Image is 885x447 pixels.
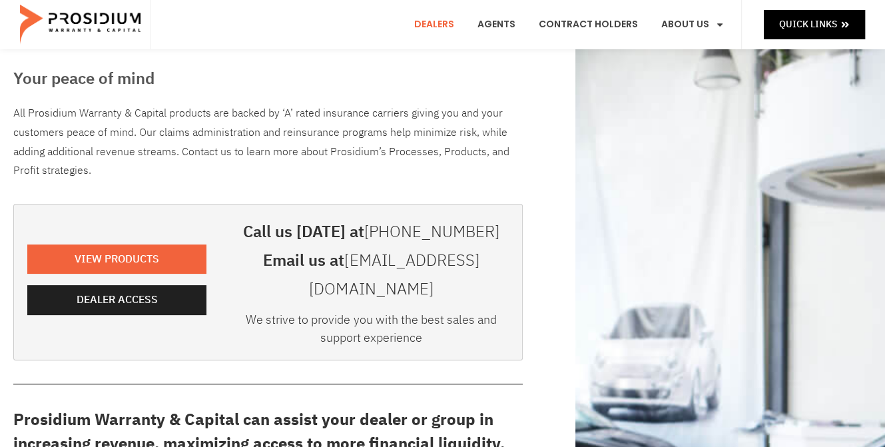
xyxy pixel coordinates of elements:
[77,290,158,310] span: Dealer Access
[27,244,206,274] a: View Products
[75,250,159,269] span: View Products
[309,248,479,301] a: [EMAIL_ADDRESS][DOMAIN_NAME]
[233,218,509,246] h3: Call us [DATE] at
[233,310,509,353] div: We strive to provide you with the best sales and support experience
[13,104,523,181] p: All Prosidium Warranty & Capital products are backed by ‘A’ rated insurance carriers giving you a...
[779,16,837,33] span: Quick Links
[764,10,865,39] a: Quick Links
[13,67,523,91] h3: Your peace of mind
[233,246,509,304] h3: Email us at
[27,285,206,315] a: Dealer Access
[364,220,499,244] a: [PHONE_NUMBER]
[255,1,297,11] span: Last Name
